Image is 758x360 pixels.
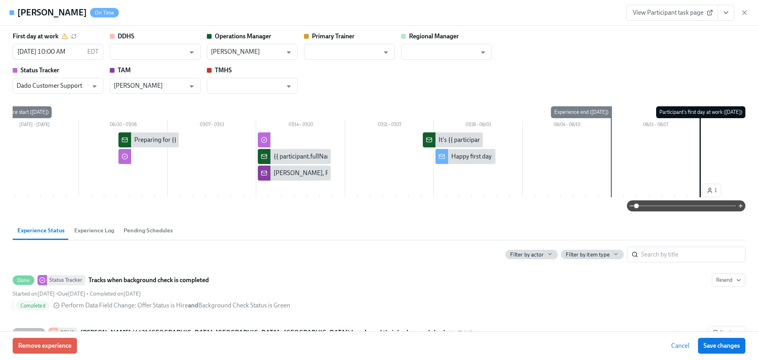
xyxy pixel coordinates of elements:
span: Pending Schedules [124,226,173,235]
span: Perform Data Field Change : [61,301,290,310]
strong: Primary Trainer [312,32,355,40]
strong: TMHS [215,66,232,74]
button: DoneStatus TrackerTracks when background check is completedStarted on[DATE] •Due[DATE] • Complete... [712,273,745,287]
span: Completed [16,303,50,309]
div: 08/11 – 08/17 [611,121,700,131]
span: Monday, June 23rd 2025, 10:00 am [13,290,55,297]
span: On Time [90,10,119,16]
span: Experience Status [17,226,65,235]
div: Happy first day! [451,152,493,161]
div: 07/14 – 07/20 [256,121,345,131]
button: Open [186,46,198,58]
div: • • [13,290,141,298]
h4: [PERSON_NAME] [17,7,87,19]
div: DDHS [58,328,77,338]
strong: Regional Manager [409,32,459,40]
div: Preparing for {{ participant.fullName }}'s start ({{ participant.startDate | MM/DD/YYYY }}) [134,136,373,144]
span: Done [13,277,34,283]
span: Remove experience [18,342,71,350]
span: Send now [712,329,741,337]
button: Open [283,46,295,58]
div: 06/30 – 07/06 [79,121,168,131]
strong: Status Tracker [21,66,59,74]
button: Open [283,80,295,92]
strong: Operations Manager [215,32,271,40]
strong: TAM [118,66,131,74]
button: UpcomingDDHS[PERSON_NAME] (4421 [GEOGRAPHIC_DATA], [GEOGRAPHIC_DATA] - [GEOGRAPHIC_DATA]) has cle... [708,326,745,339]
div: It's {{ participant.fullName }}'s first day [DATE] [439,136,563,144]
button: Cancel [666,338,695,354]
strong: Tracks when background check is completed [88,275,209,285]
span: View Participant task page [633,9,711,17]
div: 07/21 – 07/27 [345,121,434,131]
p: EDT [87,47,99,56]
strong: and [188,302,198,309]
span: Filter by item type [566,251,610,258]
button: Open [380,46,392,58]
div: Experience end ([DATE]) [551,106,612,118]
button: Filter by item type [561,250,624,259]
button: Open [186,80,198,92]
svg: This date applies to this experience only. It differs from the user's profile (2025/09/15). [62,33,68,40]
div: Status Tracker [47,275,85,285]
button: Open [477,46,489,58]
button: View task page [718,5,734,21]
div: 07/28 – 08/03 [434,121,523,131]
span: Background Check Status is Green [198,302,290,309]
div: Participant's first day at work ([DATE]) [656,106,745,118]
span: Filter by actor [510,251,544,258]
label: First day at work [13,32,58,41]
span: This message uses the "No TMHS" audience [450,329,473,337]
span: Tuesday, June 24th 2025, 10:00 am [58,290,85,297]
strong: [PERSON_NAME] (4421 [GEOGRAPHIC_DATA], [GEOGRAPHIC_DATA] - [GEOGRAPHIC_DATA]) has cleared their b... [81,328,447,337]
strong: DDHS [118,32,134,40]
span: Offer Status is Hire [137,302,188,309]
span: 1 [707,187,717,194]
button: Filter by actor [505,250,558,259]
span: Cancel [671,342,689,350]
span: Monday, July 14th 2025, 1:05 pm [90,290,141,297]
div: 08/04 – 08/10 [523,121,612,131]
span: Save changes [704,342,740,350]
button: 1 [702,184,721,197]
a: View Participant task page [626,5,718,21]
button: Open [88,80,101,92]
span: Experience Log [74,226,114,235]
div: {{ participant.fullName }} ({{ participant.role }}) has cleared their background check [274,152,496,161]
div: [PERSON_NAME], RM & TMHS notified about {{ participant.fullName }} passing background check [274,169,540,177]
input: Search by title [641,247,745,262]
button: Click to reset to employee profile date (2025/09/15) [71,34,77,39]
button: Save changes [698,338,745,354]
button: Remove experience [13,338,77,354]
span: Upcoming [13,330,45,336]
div: 07/07 – 07/13 [168,121,257,131]
span: Resend [716,276,741,284]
